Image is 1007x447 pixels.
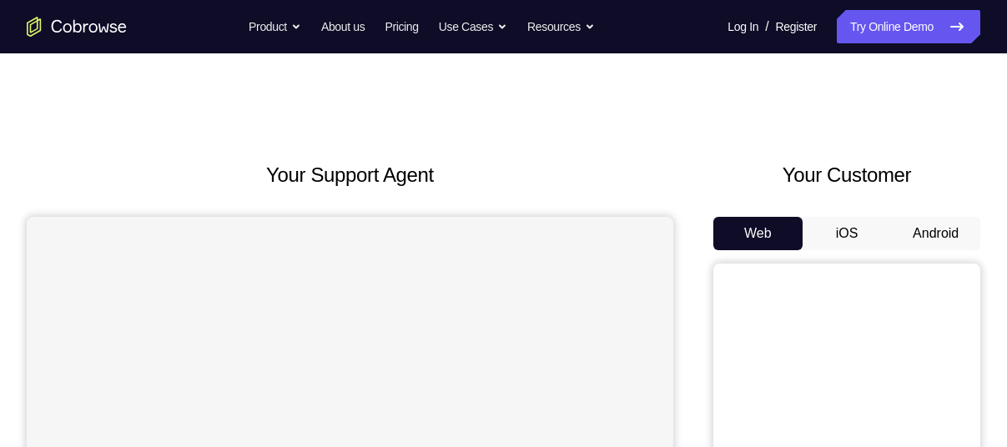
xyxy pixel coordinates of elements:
[837,10,980,43] a: Try Online Demo
[385,10,418,43] a: Pricing
[776,10,817,43] a: Register
[27,160,673,190] h2: Your Support Agent
[713,217,803,250] button: Web
[728,10,758,43] a: Log In
[765,17,768,37] span: /
[27,17,127,37] a: Go to the home page
[249,10,301,43] button: Product
[439,10,507,43] button: Use Cases
[803,217,892,250] button: iOS
[891,217,980,250] button: Android
[321,10,365,43] a: About us
[713,160,980,190] h2: Your Customer
[527,10,595,43] button: Resources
